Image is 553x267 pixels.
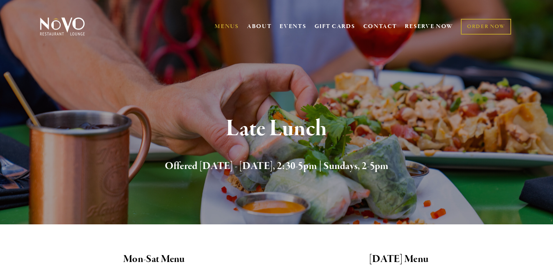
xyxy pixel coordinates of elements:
h2: Offered [DATE] - [DATE], 2:30-5pm | Sundays, 2-5pm [53,158,500,174]
img: Novo Restaurant &amp; Lounge [38,17,86,36]
a: RESERVE NOW [405,19,453,34]
h1: Late Lunch [53,116,500,141]
a: GIFT CARDS [315,19,355,34]
a: CONTACT [363,19,397,34]
a: ORDER NOW [461,19,511,35]
a: EVENTS [280,23,306,30]
a: MENUS [215,23,239,30]
a: ABOUT [247,23,272,30]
